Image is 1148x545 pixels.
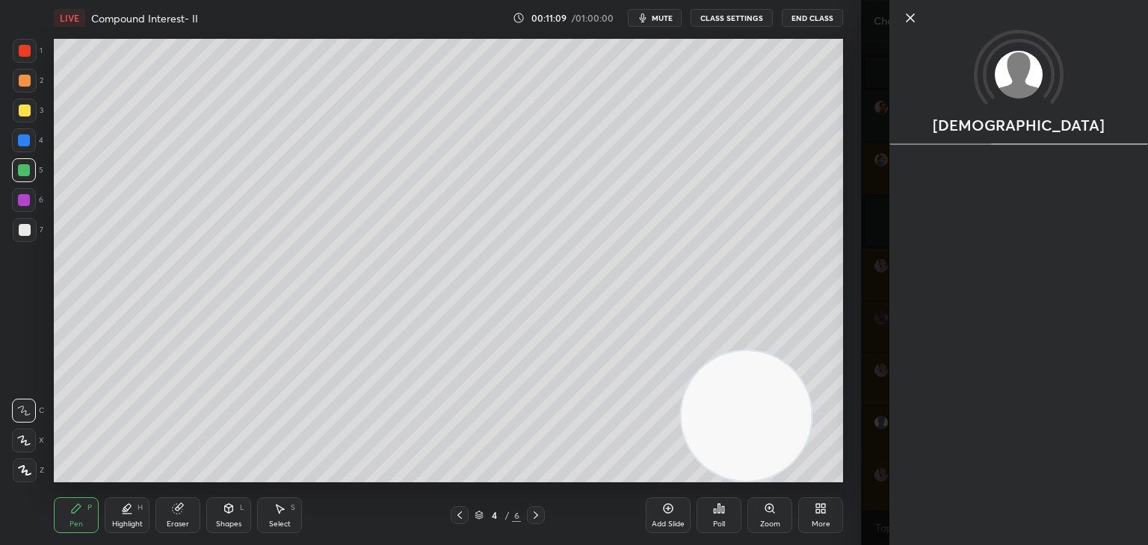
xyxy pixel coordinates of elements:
button: End Class [782,9,843,27]
div: 1 [13,39,43,63]
div: 2 [13,69,43,93]
h4: Compound Interest- II [91,11,198,25]
div: 3 [13,99,43,122]
div: X [12,429,44,452]
div: L [240,504,244,511]
div: 6 [512,508,521,522]
button: CLASS SETTINGS [691,9,773,27]
div: 7 [13,218,43,242]
div: / [504,511,509,520]
div: Zoom [760,520,780,528]
div: Select [269,520,291,528]
div: 6 [12,188,43,212]
div: 5 [12,158,43,182]
div: Eraser [167,520,189,528]
img: default.png [995,51,1043,99]
div: 4 [487,511,502,520]
div: S [291,504,295,511]
div: H [138,504,143,511]
div: Highlight [112,520,143,528]
div: animation [889,132,1148,148]
div: Add Slide [652,520,685,528]
div: More [812,520,830,528]
p: [DEMOGRAPHIC_DATA] [933,119,1105,131]
div: Z [13,458,44,482]
span: mute [652,13,673,23]
div: C [12,399,44,423]
div: Poll [713,520,725,528]
div: 4 [12,128,43,152]
button: mute [628,9,682,27]
div: Shapes [216,520,241,528]
div: LIVE [54,9,85,27]
div: Pen [70,520,83,528]
div: P [87,504,92,511]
